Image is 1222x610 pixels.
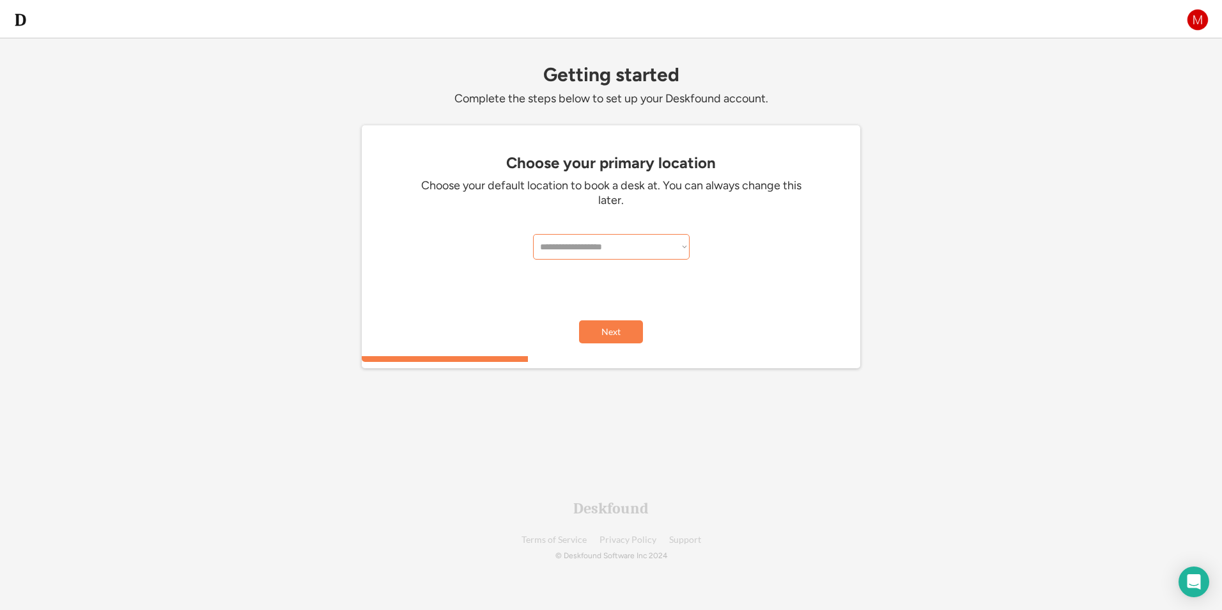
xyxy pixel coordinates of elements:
[579,320,643,343] button: Next
[522,535,587,545] a: Terms of Service
[1186,8,1209,31] img: M.png
[419,178,803,208] div: Choose your default location to book a desk at. You can always change this later.
[364,356,863,362] div: 33.3333333333333%
[573,501,649,516] div: Deskfound
[599,535,656,545] a: Privacy Policy
[362,91,860,106] div: Complete the steps below to set up your Deskfound account.
[669,535,701,545] a: Support
[368,154,854,172] div: Choose your primary location
[362,64,860,85] div: Getting started
[13,12,28,27] img: d-whitebg.png
[1179,567,1209,597] div: Open Intercom Messenger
